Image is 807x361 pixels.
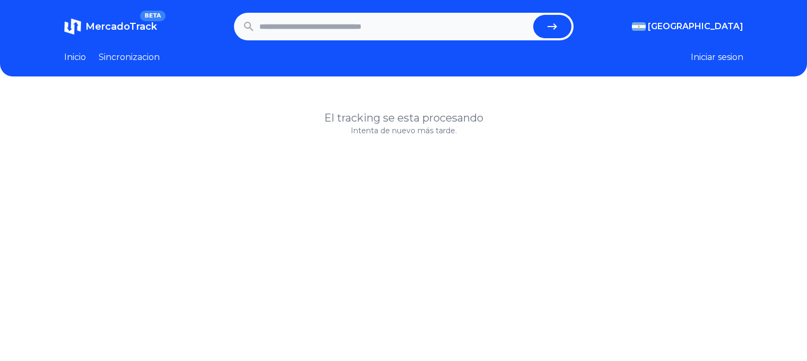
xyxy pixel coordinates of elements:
a: MercadoTrackBETA [64,18,157,35]
button: [GEOGRAPHIC_DATA] [632,20,743,33]
p: Intenta de nuevo más tarde. [64,125,743,136]
span: BETA [140,11,165,21]
span: [GEOGRAPHIC_DATA] [648,20,743,33]
img: MercadoTrack [64,18,81,35]
a: Inicio [64,51,86,64]
a: Sincronizacion [99,51,160,64]
h1: El tracking se esta procesando [64,110,743,125]
span: MercadoTrack [85,21,157,32]
button: Iniciar sesion [691,51,743,64]
img: Argentina [632,22,646,31]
